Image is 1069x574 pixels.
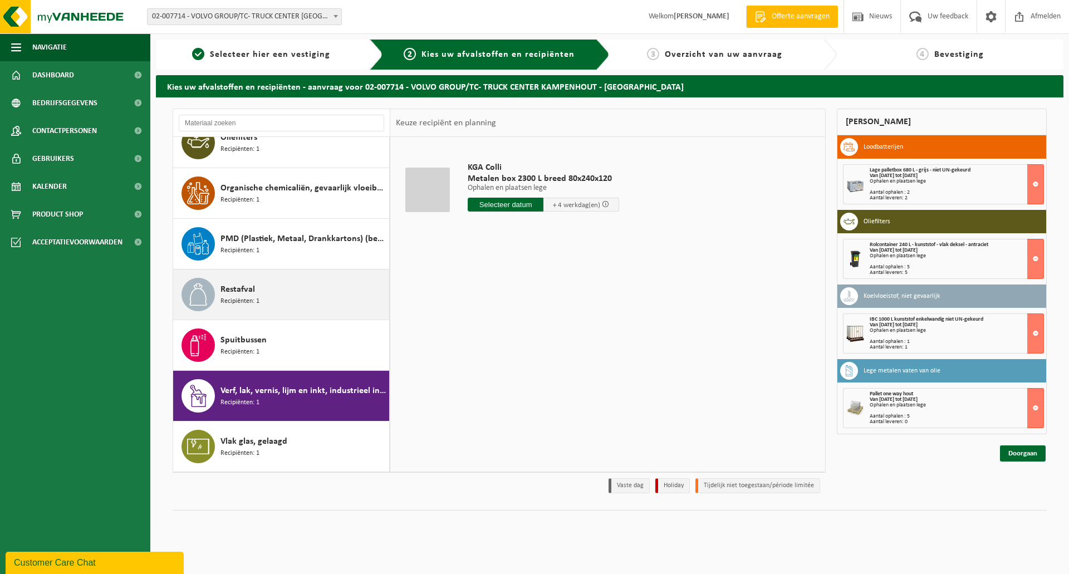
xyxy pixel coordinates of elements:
span: Recipiënten: 1 [220,144,259,155]
h3: Oliefilters [864,213,890,230]
button: PMD (Plastiek, Metaal, Drankkartons) (bedrijven) Recipiënten: 1 [173,219,390,269]
div: [PERSON_NAME] [837,109,1047,135]
a: Doorgaan [1000,445,1046,462]
span: Recipiënten: 1 [220,398,259,408]
span: Overzicht van uw aanvraag [665,50,782,59]
span: Navigatie [32,33,67,61]
span: IBC 1000 L kunststof enkelwandig niet UN-gekeurd [870,316,983,322]
span: Rolcontainer 240 L - kunststof - vlak deksel - antraciet [870,242,988,248]
span: Recipiënten: 1 [220,246,259,256]
button: Spuitbussen Recipiënten: 1 [173,320,390,371]
span: Recipiënten: 1 [220,347,259,357]
span: 1 [192,48,204,60]
h2: Kies uw afvalstoffen en recipiënten - aanvraag voor 02-007714 - VOLVO GROUP/TC- TRUCK CENTER KAMP... [156,75,1063,97]
span: + 4 werkdag(en) [553,202,600,209]
span: Recipiënten: 1 [220,448,259,459]
span: PMD (Plastiek, Metaal, Drankkartons) (bedrijven) [220,232,386,246]
span: 2 [404,48,416,60]
a: Offerte aanvragen [746,6,838,28]
div: Aantal leveren: 2 [870,195,1044,201]
button: Vlak glas, gelaagd Recipiënten: 1 [173,421,390,472]
span: Spuitbussen [220,333,267,347]
div: Keuze recipiënt en planning [390,109,502,137]
div: Aantal ophalen : 2 [870,190,1044,195]
span: Product Shop [32,200,83,228]
span: Offerte aanvragen [769,11,832,22]
strong: [PERSON_NAME] [674,12,729,21]
span: Vlak glas, gelaagd [220,435,287,448]
button: Verf, lak, vernis, lijm en inkt, industrieel in kleinverpakking Recipiënten: 1 [173,371,390,421]
button: Restafval Recipiënten: 1 [173,269,390,320]
a: 1Selecteer hier een vestiging [161,48,361,61]
span: Recipiënten: 1 [220,296,259,307]
span: 4 [916,48,929,60]
span: Lage palletbox 680 L - grijs - niet UN-gekeurd [870,167,970,173]
div: Aantal ophalen : 5 [870,414,1044,419]
span: Oliefilters [220,131,257,144]
h3: Loodbatterijen [864,138,903,156]
span: Organische chemicaliën, gevaarlijk vloeibaar in kleinverpakking [220,181,386,195]
li: Tijdelijk niet toegestaan/période limitée [695,478,820,493]
h3: Lege metalen vaten van olie [864,362,940,380]
div: Aantal ophalen : 5 [870,264,1044,270]
div: Ophalen en plaatsen lege [870,253,1044,259]
div: Aantal leveren: 5 [870,270,1044,276]
span: Pallet one way hout [870,391,913,397]
div: Aantal leveren: 0 [870,419,1044,425]
span: Acceptatievoorwaarden [32,228,122,256]
p: Ophalen en plaatsen lege [468,184,619,192]
div: Ophalen en plaatsen lege [870,403,1044,408]
span: KGA Colli [468,162,619,173]
li: Vaste dag [609,478,650,493]
span: Dashboard [32,61,74,89]
button: Organische chemicaliën, gevaarlijk vloeibaar in kleinverpakking Recipiënten: 1 [173,168,390,219]
div: Aantal ophalen : 1 [870,339,1044,345]
span: Selecteer hier een vestiging [210,50,330,59]
strong: Van [DATE] tot [DATE] [870,173,918,179]
span: Gebruikers [32,145,74,173]
span: 02-007714 - VOLVO GROUP/TC- TRUCK CENTER KAMPENHOUT - KAMPENHOUT [147,8,342,25]
span: Recipiënten: 1 [220,195,259,205]
button: Oliefilters Recipiënten: 1 [173,117,390,168]
span: Kalender [32,173,67,200]
span: 3 [647,48,659,60]
h3: Koelvloeistof, niet gevaarlijk [864,287,940,305]
span: Verf, lak, vernis, lijm en inkt, industrieel in kleinverpakking [220,384,386,398]
iframe: chat widget [6,550,186,574]
span: Bevestiging [934,50,984,59]
strong: Van [DATE] tot [DATE] [870,322,918,328]
span: Restafval [220,283,255,296]
span: Kies uw afvalstoffen en recipiënten [421,50,575,59]
span: Bedrijfsgegevens [32,89,97,117]
span: Contactpersonen [32,117,97,145]
input: Selecteer datum [468,198,543,212]
span: Metalen box 2300 L breed 80x240x120 [468,173,619,184]
div: Ophalen en plaatsen lege [870,179,1044,184]
div: Aantal leveren: 1 [870,345,1044,350]
input: Materiaal zoeken [179,115,384,131]
strong: Van [DATE] tot [DATE] [870,396,918,403]
strong: Van [DATE] tot [DATE] [870,247,918,253]
span: 02-007714 - VOLVO GROUP/TC- TRUCK CENTER KAMPENHOUT - KAMPENHOUT [148,9,341,24]
li: Holiday [655,478,690,493]
div: Ophalen en plaatsen lege [870,328,1044,333]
